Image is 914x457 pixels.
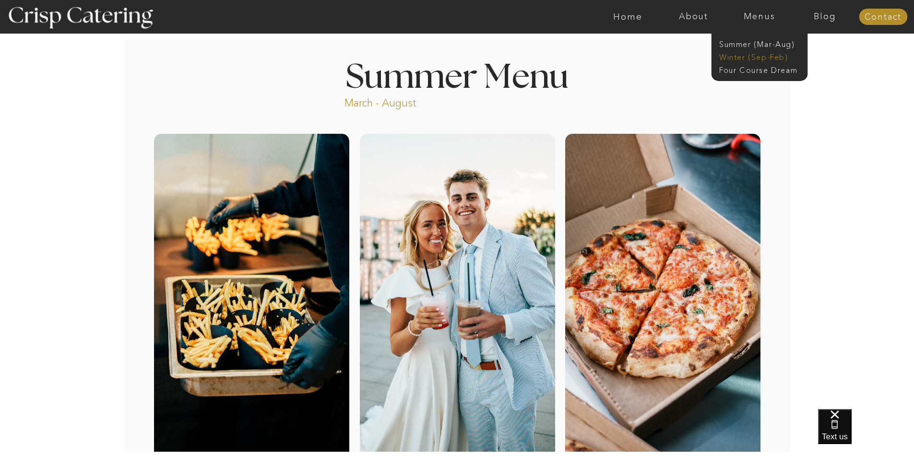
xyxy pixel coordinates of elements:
a: Contact [859,12,907,22]
p: March - August [344,96,476,107]
a: Home [595,12,661,22]
a: Blog [792,12,858,22]
a: Four Course Dream [719,65,805,74]
a: Winter (Sep-Feb) [719,52,798,61]
iframe: podium webchat widget bubble [818,409,914,457]
a: Summer (Mar-Aug) [719,39,805,48]
a: Menus [726,12,792,22]
a: About [661,12,726,22]
h1: Summer Menu [324,61,591,89]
